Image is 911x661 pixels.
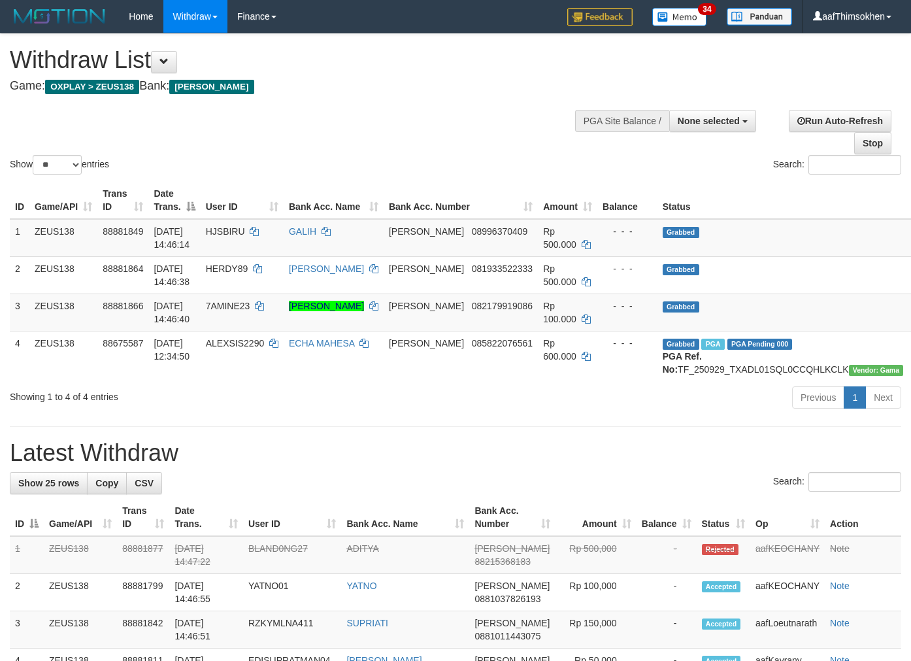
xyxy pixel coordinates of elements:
td: - [637,611,697,649]
td: 1 [10,219,29,257]
span: Rp 500.000 [543,263,576,287]
span: Grabbed [663,227,699,238]
img: Button%20Memo.svg [652,8,707,26]
button: None selected [669,110,756,132]
td: 88881799 [117,574,169,611]
div: Showing 1 to 4 of 4 entries [10,385,370,403]
span: Copy [95,478,118,488]
td: [DATE] 14:47:22 [169,536,242,574]
th: Game/API: activate to sort column ascending [29,182,97,219]
a: Stop [854,132,891,154]
td: - [637,536,697,574]
span: PGA Pending [727,339,793,350]
td: [DATE] 14:46:51 [169,611,242,649]
img: panduan.png [727,8,792,25]
input: Search: [808,155,901,175]
span: [PERSON_NAME] [474,581,550,591]
span: 88881866 [103,301,143,311]
td: ZEUS138 [44,536,117,574]
a: ECHA MAHESA [289,338,354,348]
span: Grabbed [663,301,699,313]
span: Rp 500.000 [543,226,576,250]
td: 2 [10,256,29,294]
td: ZEUS138 [29,256,97,294]
td: Rp 500,000 [555,536,637,574]
a: [PERSON_NAME] [289,301,364,311]
span: Copy 081933522333 to clipboard [472,263,533,274]
td: 88881877 [117,536,169,574]
td: TF_250929_TXADL01SQL0CCQHLKCLK [657,331,909,381]
th: Bank Acc. Number: activate to sort column ascending [469,499,555,536]
span: [DATE] 14:46:38 [154,263,190,287]
label: Search: [773,472,901,492]
span: Grabbed [663,264,699,275]
a: SUPRIATI [346,618,388,628]
td: BLAND0NG27 [243,536,342,574]
td: ZEUS138 [29,219,97,257]
span: ALEXSIS2290 [206,338,265,348]
span: Accepted [702,581,741,592]
a: 1 [844,386,866,409]
a: Run Auto-Refresh [789,110,891,132]
th: Date Trans.: activate to sort column ascending [169,499,242,536]
span: HJSBIRU [206,226,245,237]
div: - - - [603,299,652,313]
b: PGA Ref. No: [663,351,702,375]
td: 2 [10,574,44,611]
td: ZEUS138 [44,574,117,611]
div: - - - [603,262,652,275]
td: aafKEOCHANY [750,574,825,611]
a: GALIH [289,226,316,237]
span: Vendor URL: https://trx31.1velocity.biz [849,365,904,376]
img: MOTION_logo.png [10,7,109,26]
a: Next [865,386,901,409]
td: 4 [10,331,29,381]
th: Trans ID: activate to sort column ascending [117,499,169,536]
div: PGA Site Balance / [575,110,669,132]
input: Search: [808,472,901,492]
span: Rp 600.000 [543,338,576,362]
td: 1 [10,536,44,574]
a: [PERSON_NAME] [289,263,364,274]
th: Bank Acc. Name: activate to sort column ascending [284,182,384,219]
td: YATNO01 [243,574,342,611]
div: - - - [603,337,652,350]
span: Copy 08996370409 to clipboard [472,226,528,237]
span: [DATE] 12:34:50 [154,338,190,362]
td: Rp 100,000 [555,574,637,611]
span: None selected [678,116,740,126]
th: Date Trans.: activate to sort column descending [148,182,200,219]
a: Show 25 rows [10,472,88,494]
th: Bank Acc. Name: activate to sort column ascending [341,499,469,536]
span: Copy 0881011443075 to clipboard [474,631,540,641]
h1: Withdraw List [10,47,594,73]
span: HERDY89 [206,263,248,274]
span: Copy 0881037826193 to clipboard [474,594,540,604]
th: ID: activate to sort column descending [10,499,44,536]
td: ZEUS138 [44,611,117,649]
span: Copy 082179919086 to clipboard [472,301,533,311]
a: Copy [87,472,127,494]
a: Note [830,543,850,554]
td: RZKYMLNA411 [243,611,342,649]
td: 88881842 [117,611,169,649]
th: Op: activate to sort column ascending [750,499,825,536]
td: Rp 150,000 [555,611,637,649]
span: [PERSON_NAME] [474,618,550,628]
span: [PERSON_NAME] [389,301,464,311]
select: Showentries [33,155,82,175]
th: Balance [597,182,657,219]
span: OXPLAY > ZEUS138 [45,80,139,94]
th: Trans ID: activate to sort column ascending [97,182,148,219]
span: [PERSON_NAME] [389,338,464,348]
span: [DATE] 14:46:14 [154,226,190,250]
span: [PERSON_NAME] [169,80,254,94]
h4: Game: Bank: [10,80,594,93]
span: [PERSON_NAME] [389,226,464,237]
a: Note [830,618,850,628]
span: Copy 88215368183 to clipboard [474,556,531,567]
span: 88881849 [103,226,143,237]
td: ZEUS138 [29,331,97,381]
th: ID [10,182,29,219]
th: Balance: activate to sort column ascending [637,499,697,536]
